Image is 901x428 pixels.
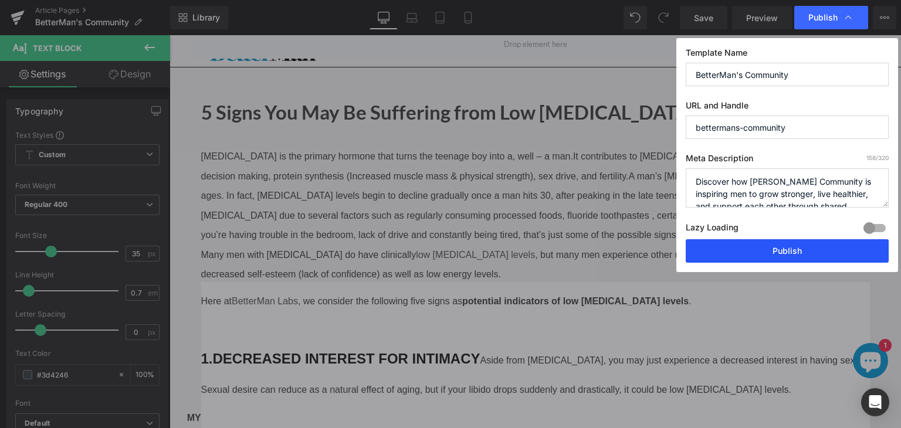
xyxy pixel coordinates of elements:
span: potential indicators of low [MEDICAL_DATA] levels [293,261,519,271]
a: BetterMan Labs [62,261,128,271]
label: Meta Description [686,153,889,168]
a: low [MEDICAL_DATA] levels [246,215,365,225]
button: Publish [686,239,889,263]
textarea: Discover how [PERSON_NAME] Community is inspiring men to grow stronger, live healthier, and suppo... [686,168,889,208]
label: Template Name [686,47,889,63]
inbox-online-store-chat: Shopify online store chat [680,308,722,346]
span: Here at , we consider the following five signs as [32,261,293,271]
span: Aside from [MEDICAL_DATA], you may just experience a decreased interest in having sex. Sexual des... [32,320,691,359]
b: 1.DECREASED INTEREST FOR INTIMACY [32,315,311,331]
label: URL and Handle [686,100,889,116]
span: [MEDICAL_DATA] is the primary hormone that turns the teenage boy into a, well – a man. [32,116,404,126]
span: /320 [866,154,889,161]
div: Open Intercom Messenger [861,388,889,416]
strong: 5 Signs You May Be Suffering from Low [MEDICAL_DATA] [32,65,526,89]
span: 158 [866,154,876,161]
label: Lazy Loading [686,220,739,239]
span: Publish [808,12,838,23]
span: . [519,261,521,271]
